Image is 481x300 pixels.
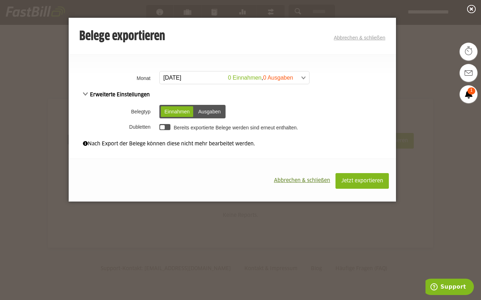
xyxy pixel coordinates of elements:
span: Erweiterte Einstellungen [83,92,150,97]
div: Ausgaben [195,106,224,117]
th: Monat [69,69,158,87]
span: 1 [467,87,475,95]
button: Jetzt exportieren [335,173,389,189]
button: Abbrechen & schließen [269,173,335,188]
span: Jetzt exportieren [341,178,383,183]
a: 1 [460,85,477,103]
div: Einnahmen [161,106,193,117]
iframe: Öffnet ein Widget, in dem Sie weitere Informationen finden [425,279,474,296]
th: Belegtyp [69,102,158,121]
span: Abbrechen & schließen [274,178,330,183]
label: Bereits exportierte Belege werden sind erneut enthalten. [174,125,298,130]
div: Nach Export der Belege können diese nicht mehr bearbeitet werden. [83,140,382,148]
h3: Belege exportieren [79,30,165,44]
th: Dubletten [69,121,158,133]
a: Abbrechen & schließen [334,35,385,41]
